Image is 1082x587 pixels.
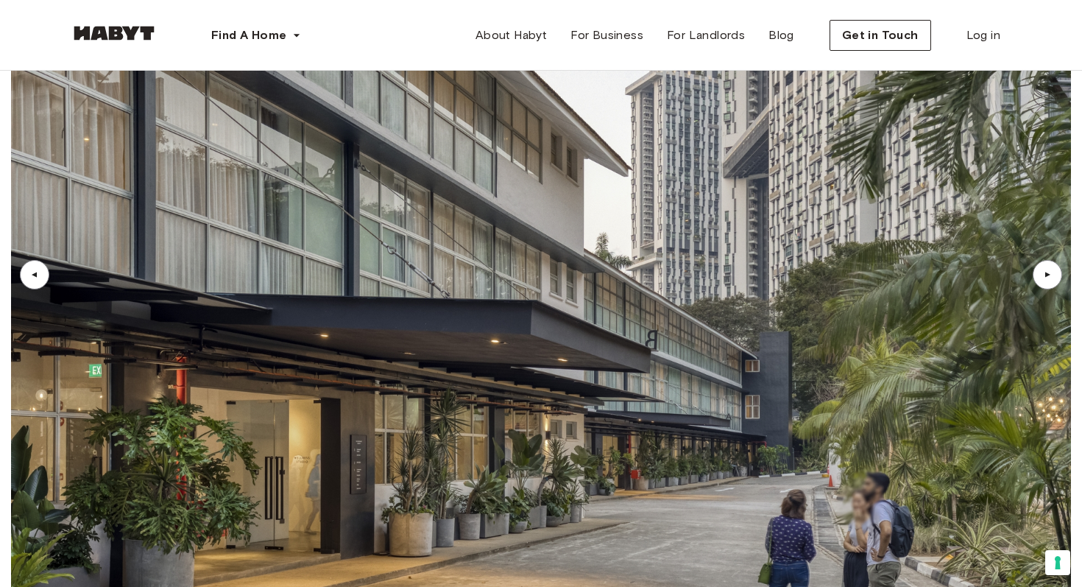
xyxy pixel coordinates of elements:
span: Log in [966,27,1000,44]
div: ▲ [27,270,42,279]
button: Your consent preferences for tracking technologies [1045,550,1070,575]
img: Habyt [70,26,158,41]
a: About Habyt [464,21,559,50]
span: Get in Touch [842,27,919,44]
button: Get in Touch [830,20,931,51]
a: For Business [559,21,655,50]
a: Blog [757,21,806,50]
a: For Landlords [655,21,757,50]
a: Log in [955,21,1012,50]
div: ▲ [1040,270,1055,279]
span: Find A Home [211,27,286,44]
span: For Landlords [667,27,745,44]
button: Find A Home [199,21,313,50]
span: For Business [570,27,643,44]
span: About Habyt [475,27,547,44]
span: Blog [768,27,794,44]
